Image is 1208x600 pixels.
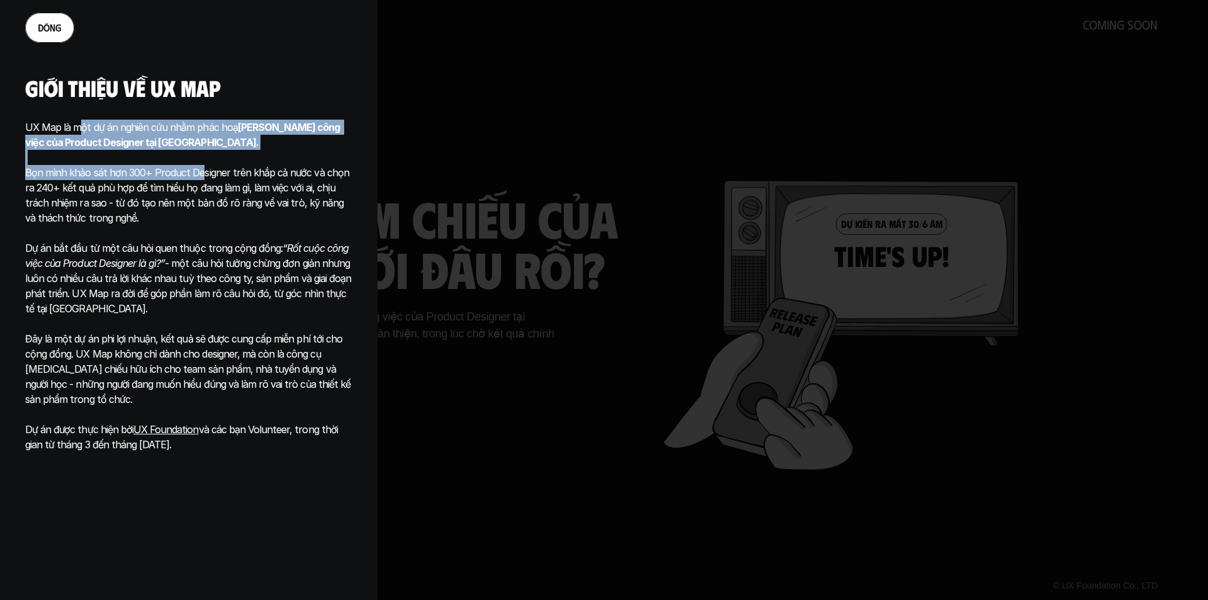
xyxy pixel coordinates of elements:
span: n [50,21,55,33]
strong: [PERSON_NAME] công việc của Product Designer tại [GEOGRAPHIC_DATA]. [25,121,342,149]
p: UX Map là một dự án nghiên cứu nhằm phác hoạ [25,120,352,150]
p: Đây là một dự án phi lợi nhuận, kết quả sẽ được cung cấp miễn phí tới cho cộng đồng. UX Map không... [25,331,352,407]
span: ó [43,21,50,33]
em: “Rốt cuộc công việc của Product Designer là gì?” [25,242,351,269]
p: Dự án bắt đầu từ một câu hỏi quen thuộc trong cộng đồng: - một câu hỏi tưởng chừng đơn giản nhưng... [25,241,352,316]
span: g [55,21,62,33]
p: Dự án được thực hiện bởi và các bạn Volunteer, trong thời gian từ tháng 3 đến tháng [DATE]. [25,422,352,452]
span: đ [38,21,43,33]
p: Bọn mình khảo sát hơn 300+ Product Designer trên khắp cả nước và chọn ra 240+ kết quả phù hợp để ... [25,150,352,225]
h5: Giới thiệu về ux map [25,76,220,101]
a: UX Foundation [133,423,199,436]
